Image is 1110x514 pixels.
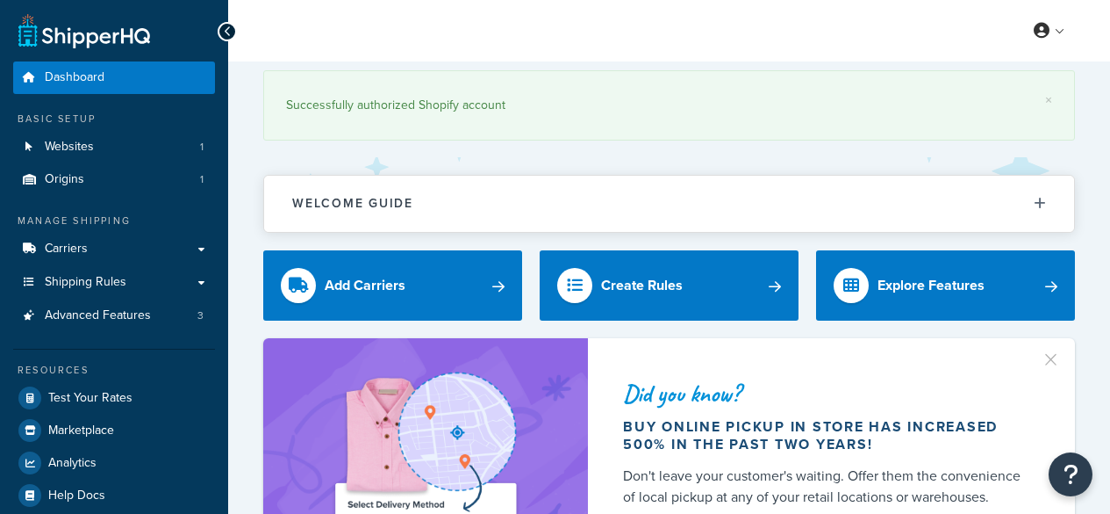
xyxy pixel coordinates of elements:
span: Carriers [45,242,88,257]
div: Don't leave your customer's waiting. Offer them the convenience of local pickup at any of your re... [623,466,1033,508]
a: Marketplace [13,415,215,446]
a: × [1045,93,1052,107]
a: Websites1 [13,131,215,163]
a: Advanced Features3 [13,300,215,332]
a: Carriers [13,233,215,265]
a: Test Your Rates [13,382,215,414]
a: Create Rules [540,250,798,321]
div: Buy online pickup in store has increased 500% in the past two years! [623,418,1033,453]
button: Welcome Guide [264,176,1074,231]
span: 1 [200,140,204,155]
a: Analytics [13,447,215,479]
span: 1 [200,172,204,187]
div: Basic Setup [13,112,215,127]
span: Test Your Rates [48,391,132,406]
a: Explore Features [816,250,1075,321]
div: Manage Shipping [13,214,215,228]
a: Origins1 [13,163,215,196]
div: Add Carriers [325,273,405,298]
span: 3 [197,308,204,323]
span: Shipping Rules [45,275,126,290]
span: Marketplace [48,424,114,438]
li: Origins [13,163,215,196]
span: Websites [45,140,94,155]
div: Resources [13,363,215,378]
div: Did you know? [623,381,1033,406]
li: Websites [13,131,215,163]
span: Help Docs [48,489,105,503]
div: Explore Features [877,273,985,298]
div: Successfully authorized Shopify account [286,93,1052,118]
div: Create Rules [601,273,683,298]
span: Dashboard [45,70,104,85]
span: Advanced Features [45,308,151,323]
h2: Welcome Guide [292,197,413,210]
span: Analytics [48,456,97,471]
a: Add Carriers [263,250,522,321]
span: Origins [45,172,84,187]
a: Shipping Rules [13,266,215,299]
li: Advanced Features [13,300,215,332]
a: Help Docs [13,480,215,511]
button: Open Resource Center [1049,452,1092,496]
a: Dashboard [13,62,215,94]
